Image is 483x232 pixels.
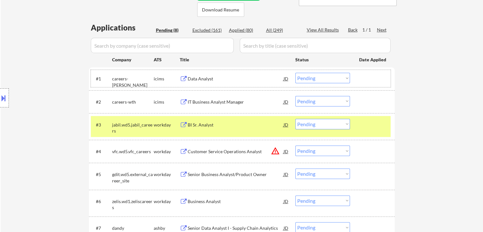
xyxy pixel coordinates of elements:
button: warning_amber [271,147,280,155]
div: #7 [96,225,107,231]
div: Business Analyst [188,198,284,205]
div: Data Analyst [188,76,284,82]
div: ashby [154,225,180,231]
div: icims [154,76,180,82]
div: workday [154,148,180,155]
div: Applications [91,24,154,31]
div: IT Business Analyst Manager [188,99,284,105]
div: 1 / 1 [362,27,377,33]
div: Back [348,27,358,33]
div: dandy [112,225,154,231]
div: Excluded (161) [192,27,224,33]
div: Customer Service Operations Analyst [188,148,284,155]
div: Senior Data Analyst I - Supply Chain Analytics [188,225,284,231]
div: careers-[PERSON_NAME] [112,76,154,88]
div: Pending (8) [156,27,188,33]
div: workday [154,198,180,205]
div: vfc.wd5.vfc_careers [112,148,154,155]
div: #6 [96,198,107,205]
div: zelis.wd1.zeliscareers [112,198,154,211]
div: Title [180,57,289,63]
div: icims [154,99,180,105]
div: JD [283,168,289,180]
div: Date Applied [359,57,387,63]
div: Company [112,57,154,63]
input: Search by company (case sensitive) [91,38,234,53]
div: BI Sr. Analyst [188,122,284,128]
div: JD [283,195,289,207]
div: Next [377,27,387,33]
div: jabil.wd5.jabil_careers [112,122,154,134]
div: ATS [154,57,180,63]
div: JD [283,96,289,107]
div: Status [295,54,350,65]
div: JD [283,73,289,84]
input: Search by title (case sensitive) [240,38,391,53]
div: JD [283,119,289,130]
div: Senior Business Analyst/Product Owner [188,171,284,178]
button: Download Resume [197,3,244,17]
div: workday [154,171,180,178]
div: careers-wth [112,99,154,105]
div: JD [283,146,289,157]
div: gdit.wd5.external_career_site [112,171,154,184]
div: View All Results [307,27,341,33]
div: Applied (80) [229,27,261,33]
div: All (249) [266,27,298,33]
div: workday [154,122,180,128]
div: #5 [96,171,107,178]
